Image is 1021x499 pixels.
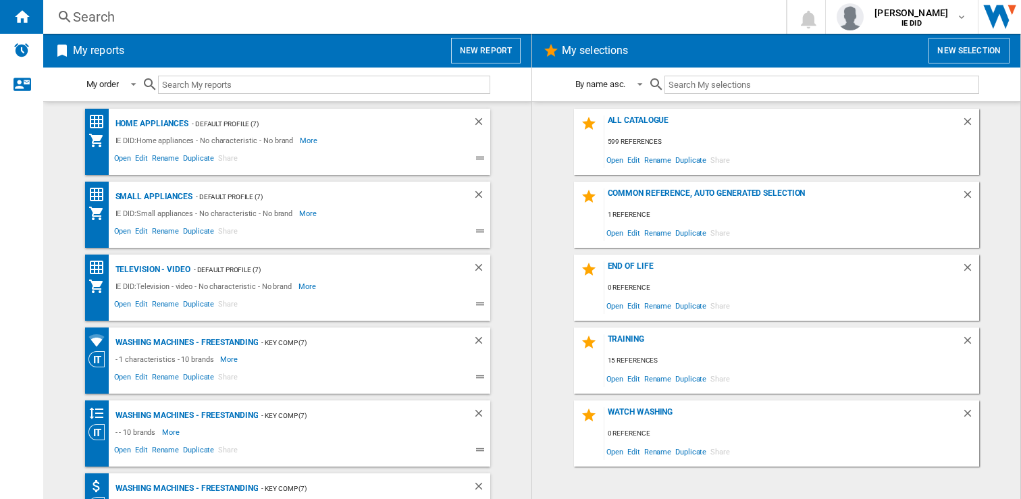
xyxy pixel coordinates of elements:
[604,151,626,169] span: Open
[604,369,626,388] span: Open
[112,278,298,294] div: IE DID:Television - video - No characteristic - No brand
[73,7,751,26] div: Search
[181,152,216,168] span: Duplicate
[962,188,979,207] div: Delete
[88,259,112,276] div: Price Matrix
[708,296,732,315] span: Share
[604,334,962,352] div: Training
[673,296,708,315] span: Duplicate
[88,351,112,367] div: Category View
[604,134,979,151] div: 599 references
[642,442,673,461] span: Rename
[88,132,112,149] div: My Assortment
[625,296,642,315] span: Edit
[112,407,259,424] div: Washing machines - Freestanding
[112,205,300,221] div: IE DID:Small appliances - No characteristic - No brand
[451,38,521,63] button: New report
[473,261,490,278] div: Delete
[625,442,642,461] span: Edit
[642,369,673,388] span: Rename
[962,115,979,134] div: Delete
[150,298,181,314] span: Rename
[625,151,642,169] span: Edit
[473,188,490,205] div: Delete
[181,225,216,241] span: Duplicate
[604,442,626,461] span: Open
[192,188,446,205] div: - Default profile (7)
[604,280,979,296] div: 0 reference
[216,298,240,314] span: Share
[473,407,490,424] div: Delete
[604,352,979,369] div: 15 references
[133,444,150,460] span: Edit
[673,224,708,242] span: Duplicate
[837,3,864,30] img: profile.jpg
[112,444,134,460] span: Open
[133,371,150,387] span: Edit
[190,261,446,278] div: - Default profile (7)
[604,188,962,207] div: Common reference, auto generated selection
[112,115,189,132] div: Home appliances
[88,205,112,221] div: My Assortment
[928,38,1010,63] button: New selection
[298,278,318,294] span: More
[604,425,979,442] div: 0 reference
[150,225,181,241] span: Rename
[642,224,673,242] span: Rename
[473,480,490,497] div: Delete
[559,38,631,63] h2: My selections
[14,42,30,58] img: alerts-logo.svg
[473,334,490,351] div: Delete
[88,113,112,130] div: Price Matrix
[181,444,216,460] span: Duplicate
[604,115,962,134] div: All Catalogue
[642,151,673,169] span: Rename
[112,424,163,440] div: - - 10 brands
[962,334,979,352] div: Delete
[150,371,181,387] span: Rename
[300,132,319,149] span: More
[708,224,732,242] span: Share
[625,224,642,242] span: Edit
[216,225,240,241] span: Share
[673,151,708,169] span: Duplicate
[664,76,978,94] input: Search My selections
[88,278,112,294] div: My Assortment
[158,76,490,94] input: Search My reports
[150,444,181,460] span: Rename
[604,261,962,280] div: end of life
[473,115,490,132] div: Delete
[112,152,134,168] span: Open
[258,407,445,424] div: - Key Comp (7)
[88,186,112,203] div: Price Matrix
[673,442,708,461] span: Duplicate
[112,225,134,241] span: Open
[216,444,240,460] span: Share
[625,369,642,388] span: Edit
[112,132,300,149] div: IE DID:Home appliances - No characteristic - No brand
[86,79,119,89] div: My order
[673,369,708,388] span: Duplicate
[162,424,182,440] span: More
[112,298,134,314] span: Open
[150,152,181,168] span: Rename
[220,351,240,367] span: More
[133,152,150,168] span: Edit
[112,351,221,367] div: - 1 characteristics - 10 brands
[901,19,922,28] b: IE DID
[70,38,127,63] h2: My reports
[216,152,240,168] span: Share
[181,371,216,387] span: Duplicate
[708,369,732,388] span: Share
[216,371,240,387] span: Share
[112,480,259,497] div: Washing machines - Freestanding
[88,478,112,495] div: Retailers AVG price by brand
[112,334,259,351] div: Washing machines - Freestanding
[575,79,626,89] div: By name asc.
[258,334,445,351] div: - Key Comp (7)
[188,115,445,132] div: - Default profile (7)
[133,225,150,241] span: Edit
[962,261,979,280] div: Delete
[962,407,979,425] div: Delete
[112,188,192,205] div: Small appliances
